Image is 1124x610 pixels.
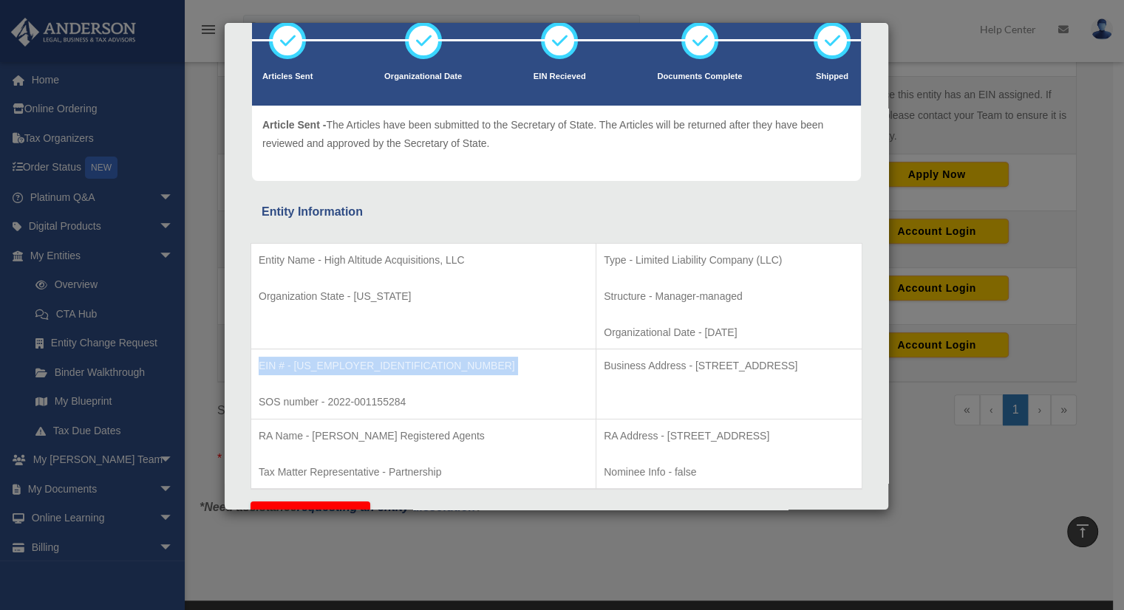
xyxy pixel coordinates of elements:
p: Tax Matter Representative - Partnership [259,463,588,482]
p: EIN # - [US_EMPLOYER_IDENTIFICATION_NUMBER] [259,357,588,375]
p: Entity Name - High Altitude Acquisitions, LLC [259,251,588,270]
p: Articles Sent [262,69,313,84]
span: Article Sent - [262,119,326,131]
p: Shipped [814,69,851,84]
p: Structure - Manager-managed [604,287,854,306]
p: Organizational Date [384,69,462,84]
p: SOS number - 2022-001155284 [259,393,588,411]
div: Entity Information [262,202,851,222]
p: RA Name - [PERSON_NAME] Registered Agents [259,427,588,445]
p: RA Address - [STREET_ADDRESS] [604,427,854,445]
p: Type - Limited Liability Company (LLC) [604,251,854,270]
p: Documents Complete [657,69,742,84]
p: Organizational Date - [DATE] [604,323,854,342]
p: The Articles have been submitted to the Secretary of State. The Articles will be returned after t... [262,116,851,152]
p: Nominee Info - false [604,463,854,482]
p: EIN Recieved [534,69,586,84]
p: Organization State - [US_STATE] [259,287,588,306]
p: Business Address - [STREET_ADDRESS] [604,357,854,375]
